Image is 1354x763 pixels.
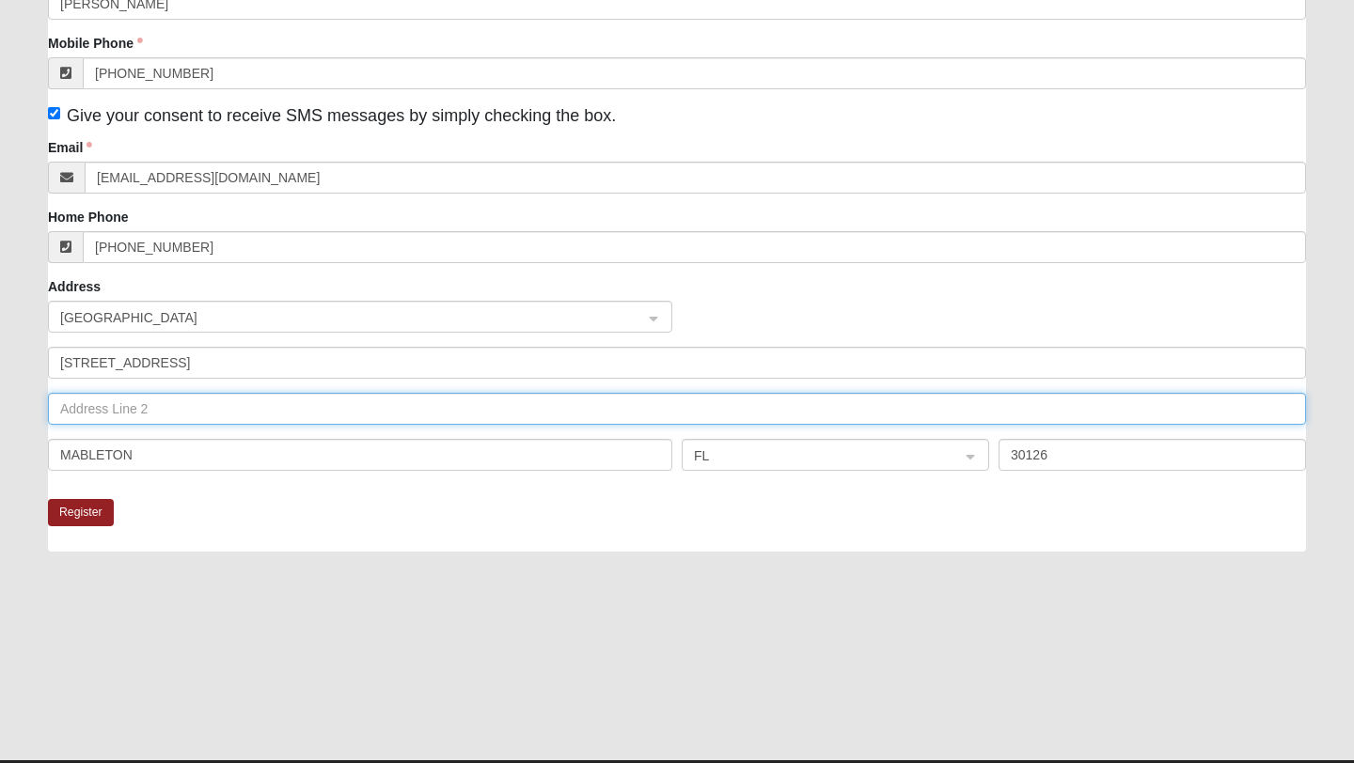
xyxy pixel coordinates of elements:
[48,393,1306,425] input: Address Line 2
[999,439,1306,471] input: Zip
[48,439,672,471] input: City
[48,277,101,296] label: Address
[48,34,143,53] label: Mobile Phone
[67,106,616,125] span: Give your consent to receive SMS messages by simply checking the box.
[48,347,1306,379] input: Address Line 1
[694,445,943,466] span: FL
[48,499,114,526] button: Register
[60,307,626,328] span: United States
[48,107,60,119] input: Give your consent to receive SMS messages by simply checking the box.
[48,138,92,157] label: Email
[48,208,129,226] label: Home Phone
